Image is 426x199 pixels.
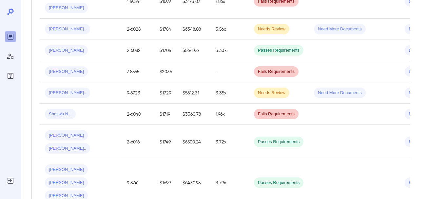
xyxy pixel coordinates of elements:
[122,82,154,104] td: 9-8723
[254,180,303,186] span: Passes Requirements
[254,47,303,54] span: Passes Requirements
[45,193,88,199] span: [PERSON_NAME]
[210,104,249,125] td: 1.96x
[177,40,210,61] td: $5671.96
[154,82,177,104] td: $1729
[177,104,210,125] td: $3360.78
[45,145,90,152] span: [PERSON_NAME]..
[45,26,90,32] span: [PERSON_NAME]..
[122,40,154,61] td: 2-6082
[177,125,210,159] td: $6500.24
[122,104,154,125] td: 2-6040
[45,167,88,173] span: [PERSON_NAME]
[177,82,210,104] td: $5812.31
[254,26,289,32] span: Needs Review
[45,90,90,96] span: [PERSON_NAME]..
[122,19,154,40] td: 2-6028
[154,40,177,61] td: $1705
[210,61,249,82] td: -
[45,111,76,117] span: Shatiwa N...
[154,61,177,82] td: $2035
[45,69,88,75] span: [PERSON_NAME]
[45,132,88,139] span: [PERSON_NAME]
[45,47,88,54] span: [PERSON_NAME]
[314,26,366,32] span: Need More Documents
[5,31,16,42] div: Reports
[254,90,289,96] span: Needs Review
[5,51,16,61] div: Manage Users
[5,175,16,186] div: Log Out
[122,125,154,159] td: 2-6016
[254,111,299,117] span: Fails Requirements
[254,69,299,75] span: Fails Requirements
[254,139,303,145] span: Passes Requirements
[45,180,88,186] span: [PERSON_NAME]
[5,71,16,81] div: FAQ
[314,90,366,96] span: Need More Documents
[154,104,177,125] td: $1719
[45,5,88,11] span: [PERSON_NAME]
[210,40,249,61] td: 3.33x
[154,19,177,40] td: $1784
[122,61,154,82] td: 7-8555
[210,19,249,40] td: 3.56x
[210,125,249,159] td: 3.72x
[177,19,210,40] td: $6348.08
[154,125,177,159] td: $1749
[210,82,249,104] td: 3.35x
